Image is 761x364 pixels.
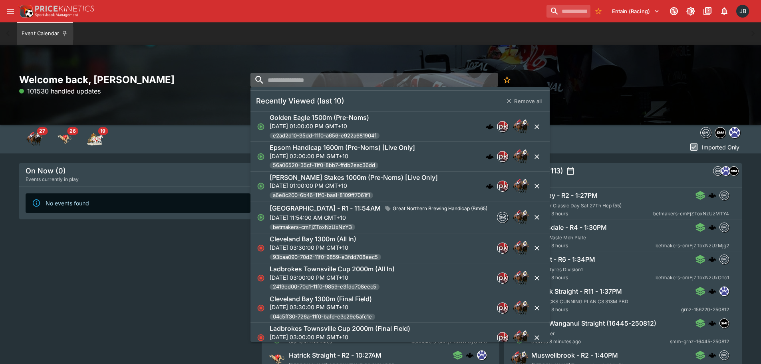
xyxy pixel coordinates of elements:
p: Imported Only [702,143,739,151]
p: [DATE] 03:00:00 PM GMT+10 [270,333,410,341]
img: betmakers.png [497,212,508,223]
h6: Cleveland Bay 1300m (All In) [270,235,356,243]
span: Book For Classic Day Sat 27Th Hcp (55) [531,203,622,209]
button: Remove all [501,95,546,107]
h2: Welcome back, [PERSON_NAME] [19,74,257,86]
div: pricekinetics [497,332,508,343]
img: logo-cerberus.svg [486,153,494,161]
span: Started 8 minutes ago [531,338,670,346]
input: search [546,5,590,18]
img: harness_racing [87,131,103,147]
svg: Closed [257,274,265,282]
div: grnz [477,350,487,360]
span: betmakers-cmFjZToxNzUxOTc1 [656,274,729,282]
svg: Open [516,337,523,344]
div: samemeetingmulti [715,127,726,138]
svg: Closed [257,334,265,342]
p: [DATE] 11:54:00 AM GMT+10 [270,213,491,222]
h6: Hatrick Straight - R11 - 1:37PM [531,287,622,296]
button: Documentation [700,4,715,18]
svg: Open [273,337,280,344]
span: a6e8c200-6b46-11f0-baa1-8109ff7061f1 [270,191,373,199]
span: Starts in 3 hours [531,242,656,250]
div: cerberus [708,223,716,231]
div: cerberus [708,319,716,327]
h5: Recently Viewed (last 10) [256,96,344,105]
img: grnz.png [721,167,730,175]
img: pricekinetics.png [497,332,508,343]
span: Events currently in play [26,175,79,183]
img: horse_racing.png [513,209,529,225]
div: betmakers [719,223,729,232]
span: NZ | Other [531,330,555,336]
h6: Hatrick Straight - R2 - 10:27AM [289,351,381,360]
div: samemeetingmulti [729,166,739,176]
img: horse_racing.png [513,270,529,286]
span: 26 [67,127,78,135]
img: pricekinetics.png [497,273,508,283]
svg: Closed [257,244,265,252]
span: Clarkie Tyres Division1 [531,267,583,273]
p: [DATE] 01:00:00 PM GMT+10 [270,181,438,190]
div: betmakers [719,350,729,360]
button: Josh Brown [734,2,751,20]
h6: Bairnsdale - R4 - 1:30PM [531,223,607,232]
img: horse_racing.png [513,300,529,316]
button: Select Tenant [607,5,664,18]
img: pricekinetics.png [497,121,508,132]
span: 27 [37,127,48,135]
img: betmakers.png [720,351,729,360]
img: horse_racing.png [513,178,529,194]
span: Tambo Waste Mdn Plate [531,235,586,241]
span: Starts in 3 hours [531,306,681,314]
img: betmakers.png [701,127,711,138]
h6: Ladbrokes Townsville Cup 2000m (All In) [270,265,395,273]
svg: Open [257,123,265,131]
div: cerberus [708,351,716,359]
h6: Mackay - R2 - 1:27PM [531,191,598,200]
button: Notifications [717,4,731,18]
button: No Bookmarks [500,73,514,87]
input: search [250,73,498,87]
img: logo-cerberus.svg [486,182,494,190]
img: betmakers.png [720,255,729,264]
div: pricekinetics [497,273,508,284]
p: [DATE] 01:00:00 PM GMT+10 [270,122,380,130]
div: grnz [719,286,729,296]
img: greyhound_racing [57,131,73,147]
p: 101530 handled updates [19,86,101,96]
span: betmakers-cmFjZToxNzUzMjg2 [656,242,729,250]
div: betmakers [700,127,711,138]
span: Starts in 11 minutes [289,338,411,346]
p: [DATE] 03:00:00 PM GMT+10 [270,273,395,282]
div: Greyhound Racing [57,131,73,147]
img: pricekinetics.png [497,243,508,253]
span: Starts in 3 hours [531,274,656,282]
img: samemeetingmulti.png [715,127,725,138]
svg: Open [257,213,265,221]
div: grnz [729,127,740,138]
h6: [PERSON_NAME] Stakes 1000m (Pre-Noms) [Live Only] [270,173,438,182]
div: cerberus [486,123,494,131]
div: Josh Brown [736,5,749,18]
h6: Epsom Handicap 1600m (Pre-Noms) [Live Only] [270,143,415,152]
span: betmakers-cmFjZToxNzUxNzY3 [270,223,355,231]
p: [DATE] 03:30:00 PM GMT+10 [270,303,375,311]
h6: Golden Eagle 1500m (Pre-Noms) [270,113,369,122]
span: betmakers-cmFjZToxNzUyODE3 [411,338,487,346]
div: Event type filters [699,125,742,141]
p: [DATE] 03:30:00 PM GMT+10 [270,243,381,252]
span: smm-grnz-16445-250812 [670,338,729,346]
span: grnz-156220-250812 [681,306,729,314]
div: pricekinetics [497,121,508,132]
img: horse_racing [26,131,42,147]
div: cerberus [486,182,494,190]
div: pricekinetics [497,243,508,254]
div: No events found [46,196,89,211]
img: grnz.png [729,127,740,138]
img: logo-cerberus.svg [486,123,494,131]
div: pricekinetics [497,181,508,192]
div: Event type filters [19,125,110,153]
div: grnz [721,166,731,176]
img: logo-cerberus.svg [708,191,716,199]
